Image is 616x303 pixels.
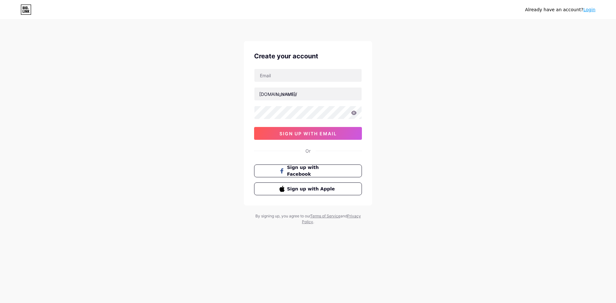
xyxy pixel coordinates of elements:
input: Email [254,69,362,82]
button: sign up with email [254,127,362,140]
a: Terms of Service [310,214,340,218]
span: Sign up with Apple [287,186,337,192]
div: [DOMAIN_NAME]/ [259,91,297,97]
div: Already have an account? [525,6,595,13]
button: Sign up with Facebook [254,164,362,177]
span: sign up with email [279,131,337,136]
span: Sign up with Facebook [287,164,337,178]
div: Or [305,147,311,154]
button: Sign up with Apple [254,182,362,195]
a: Login [583,7,595,12]
div: By signing up, you agree to our and . [253,213,363,225]
input: username [254,88,362,100]
div: Create your account [254,51,362,61]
